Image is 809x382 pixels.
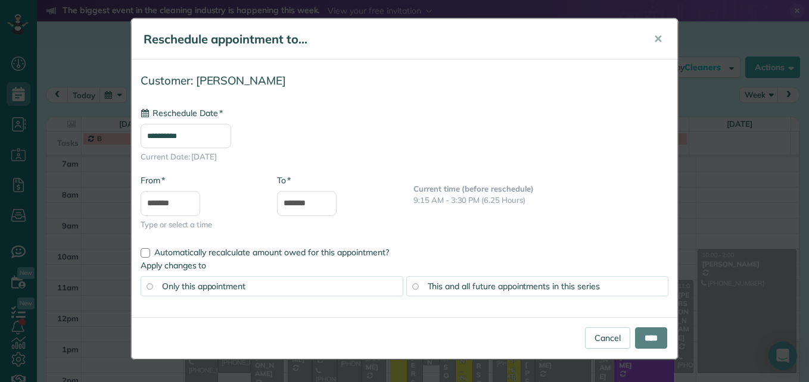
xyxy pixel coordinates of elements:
[162,281,245,292] span: Only this appointment
[147,283,153,289] input: Only this appointment
[154,247,389,258] span: Automatically recalculate amount owed for this appointment?
[412,283,418,289] input: This and all future appointments in this series
[413,195,668,206] p: 9:15 AM - 3:30 PM (6.25 Hours)
[144,31,637,48] h5: Reschedule appointment to...
[141,174,165,186] label: From
[654,32,662,46] span: ✕
[141,151,668,162] span: Current Date: [DATE]
[141,74,668,87] h4: Customer: [PERSON_NAME]
[141,107,223,119] label: Reschedule Date
[585,327,630,349] a: Cancel
[428,281,600,292] span: This and all future appointments in this series
[141,259,668,271] label: Apply changes to
[141,219,259,230] span: Type or select a time
[413,184,534,193] b: Current time (before reschedule)
[277,174,291,186] label: To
